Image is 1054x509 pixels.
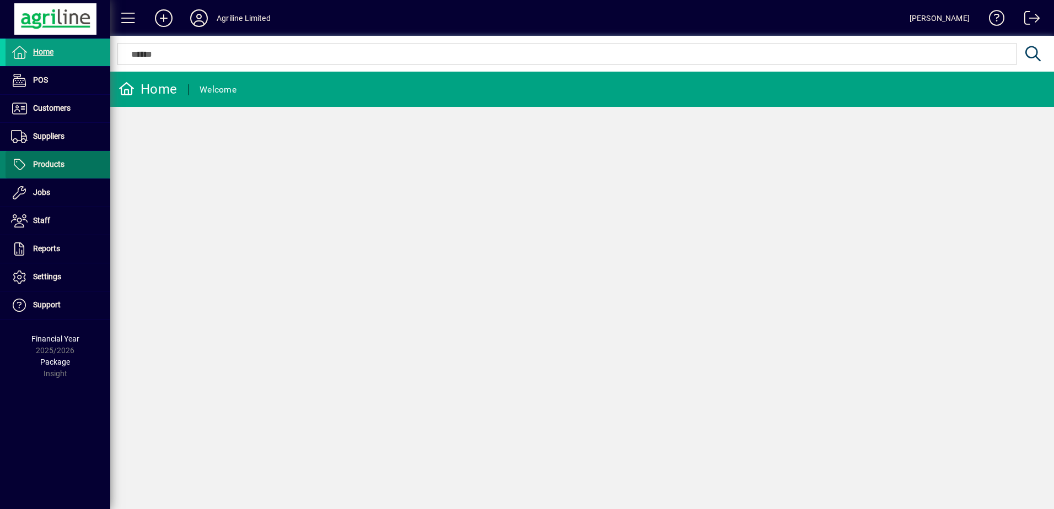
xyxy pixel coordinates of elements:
a: Knowledge Base [981,2,1005,38]
span: Reports [33,244,60,253]
span: Suppliers [33,132,64,140]
div: Home [119,80,177,98]
a: Logout [1016,2,1040,38]
a: POS [6,67,110,94]
span: Package [40,358,70,366]
a: Suppliers [6,123,110,150]
a: Customers [6,95,110,122]
a: Reports [6,235,110,263]
span: Support [33,300,61,309]
span: Home [33,47,53,56]
div: Agriline Limited [217,9,271,27]
a: Support [6,291,110,319]
span: Settings [33,272,61,281]
div: Welcome [200,81,236,99]
a: Products [6,151,110,178]
div: [PERSON_NAME] [910,9,970,27]
button: Add [146,8,181,28]
span: Staff [33,216,50,225]
span: Customers [33,104,71,112]
span: POS [33,75,48,84]
a: Jobs [6,179,110,207]
span: Financial Year [31,334,79,343]
button: Profile [181,8,217,28]
span: Jobs [33,188,50,197]
span: Products [33,160,64,169]
a: Staff [6,207,110,235]
a: Settings [6,263,110,291]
